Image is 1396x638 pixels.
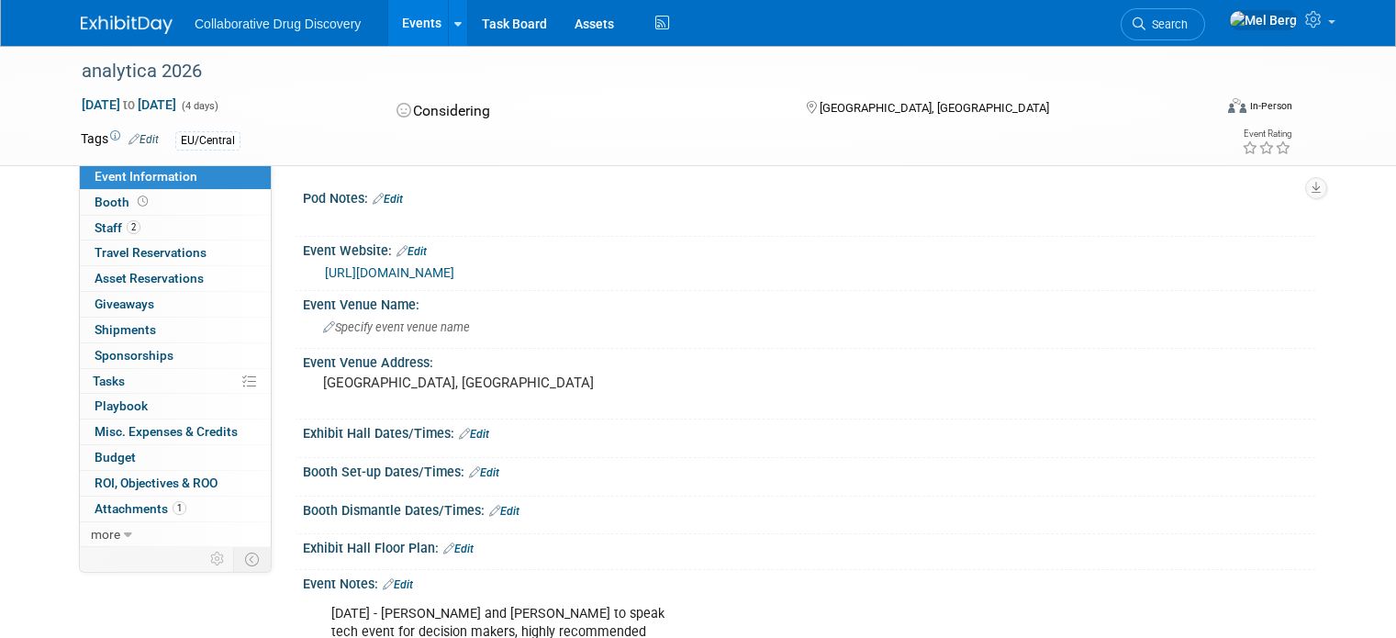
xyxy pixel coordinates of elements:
a: Event Information [80,164,271,189]
span: Collaborative Drug Discovery [195,17,361,31]
a: Giveaways [80,292,271,317]
div: Event Venue Name: [303,291,1315,314]
pre: [GEOGRAPHIC_DATA], [GEOGRAPHIC_DATA] [323,375,705,391]
span: ROI, Objectives & ROO [95,476,218,490]
div: In-Person [1249,99,1292,113]
div: Event Format [1113,95,1292,123]
a: Edit [396,245,427,258]
div: analytica 2026 [75,55,1189,88]
span: Staff [95,220,140,235]
a: Staff2 [80,216,271,241]
a: Budget [80,445,271,470]
span: Tasks [93,374,125,388]
a: Playbook [80,394,271,419]
span: Playbook [95,398,148,413]
div: Event Website: [303,237,1315,261]
span: Sponsorships [95,348,173,363]
div: Event Venue Address: [303,349,1315,372]
a: Edit [443,543,474,555]
div: Pod Notes: [303,185,1315,208]
a: Sponsorships [80,343,271,368]
a: Shipments [80,318,271,342]
div: Event Rating [1242,129,1291,139]
div: Exhibit Hall Floor Plan: [303,534,1315,558]
a: Asset Reservations [80,266,271,291]
span: Giveaways [95,297,154,311]
span: to [120,97,138,112]
a: Edit [469,466,499,479]
a: Edit [383,578,413,591]
span: Misc. Expenses & Credits [95,424,238,439]
span: [DATE] [DATE] [81,96,177,113]
a: Edit [373,193,403,206]
a: Edit [489,505,519,518]
div: Booth Set-up Dates/Times: [303,458,1315,482]
td: Tags [81,129,159,151]
a: Travel Reservations [80,241,271,265]
div: Booth Dismantle Dates/Times: [303,497,1315,520]
span: Asset Reservations [95,271,204,285]
span: Shipments [95,322,156,337]
span: (4 days) [180,100,218,112]
span: [GEOGRAPHIC_DATA], [GEOGRAPHIC_DATA] [820,101,1049,115]
td: Toggle Event Tabs [234,547,272,571]
a: Booth [80,190,271,215]
div: Event Notes: [303,570,1315,594]
a: Search [1121,8,1205,40]
span: Search [1145,17,1188,31]
a: Tasks [80,369,271,394]
img: Format-Inperson.png [1228,98,1246,113]
a: [URL][DOMAIN_NAME] [325,265,454,280]
div: Considering [391,95,776,128]
td: Personalize Event Tab Strip [202,547,234,571]
span: more [91,527,120,542]
span: Travel Reservations [95,245,207,260]
a: Attachments1 [80,497,271,521]
span: Event Information [95,169,197,184]
span: Budget [95,450,136,465]
span: Booth [95,195,151,209]
span: Attachments [95,501,186,516]
a: more [80,522,271,547]
img: Mel Berg [1229,10,1298,30]
a: Edit [128,133,159,146]
span: Booth not reserved yet [134,195,151,208]
a: ROI, Objectives & ROO [80,471,271,496]
span: 1 [173,501,186,515]
div: Exhibit Hall Dates/Times: [303,420,1315,443]
span: 2 [127,220,140,234]
span: Specify event venue name [323,320,470,334]
a: Misc. Expenses & Credits [80,420,271,444]
div: EU/Central [175,131,240,151]
a: Edit [459,428,489,441]
img: ExhibitDay [81,16,173,34]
